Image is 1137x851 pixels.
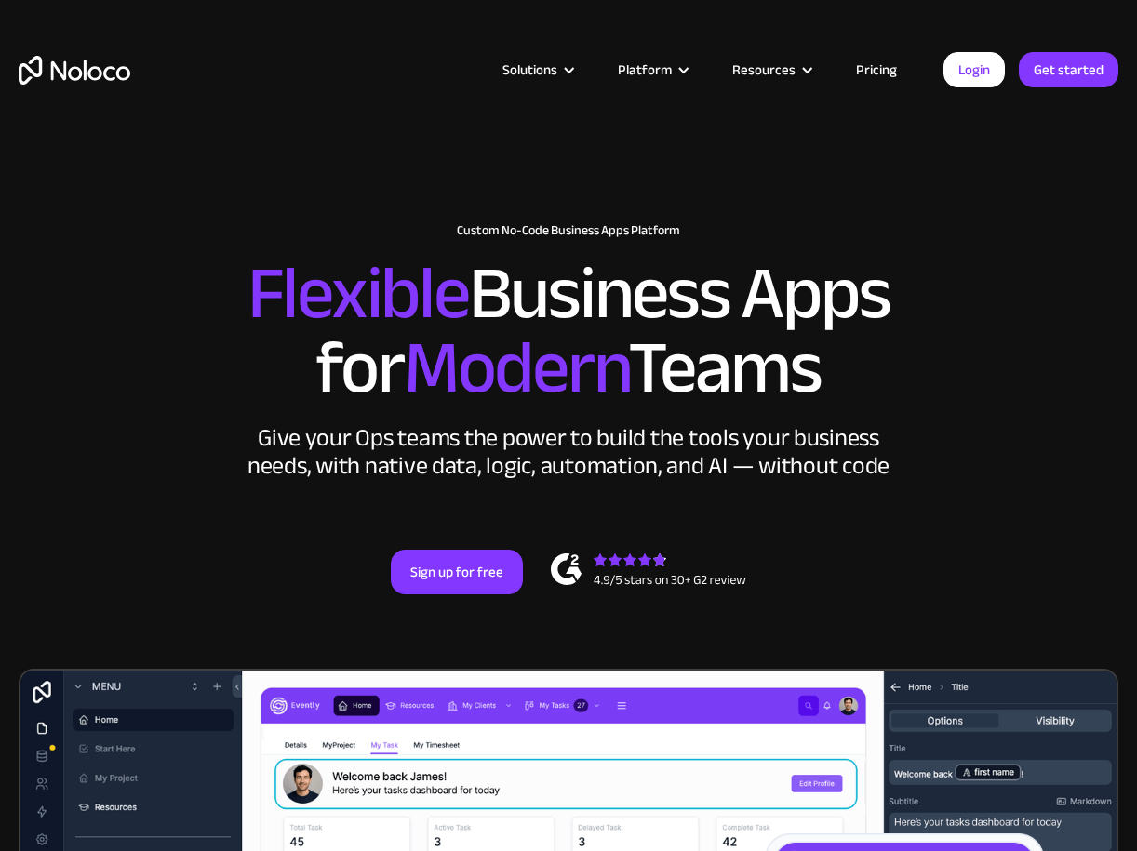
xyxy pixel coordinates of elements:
div: Resources [709,58,833,82]
a: Pricing [833,58,920,82]
a: Sign up for free [391,550,523,594]
span: Modern [404,299,628,437]
a: Get started [1019,52,1118,87]
h1: Custom No-Code Business Apps Platform [19,223,1118,238]
h2: Business Apps for Teams [19,257,1118,406]
div: Platform [595,58,709,82]
div: Solutions [479,58,595,82]
div: Give your Ops teams the power to build the tools your business needs, with native data, logic, au... [243,424,894,480]
a: home [19,56,130,85]
div: Solutions [502,58,557,82]
span: Flexible [247,224,469,363]
div: Resources [732,58,796,82]
div: Platform [618,58,672,82]
a: Login [943,52,1005,87]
